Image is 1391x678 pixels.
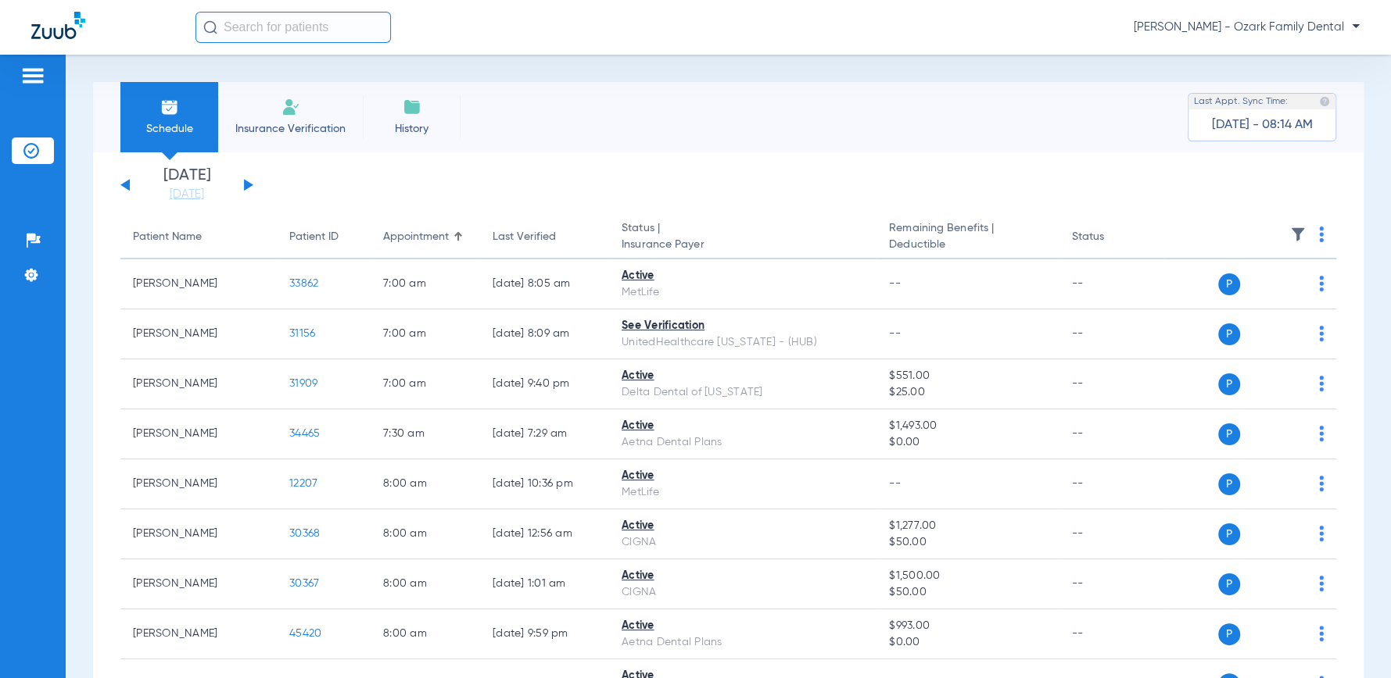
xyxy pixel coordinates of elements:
div: Active [622,268,864,284]
span: P [1218,523,1240,545]
span: $0.00 [889,634,1046,651]
span: [DATE] - 08:14 AM [1212,117,1313,133]
span: P [1218,273,1240,295]
span: Insurance Payer [622,237,864,253]
span: History [375,121,449,137]
span: 30368 [289,528,320,539]
div: UnitedHealthcare [US_STATE] - (HUB) [622,334,864,351]
img: group-dot-blue.svg [1319,276,1324,291]
div: Appointment [383,229,449,245]
div: Last Verified [493,229,597,245]
div: Active [622,518,864,534]
td: -- [1059,459,1164,509]
span: P [1218,623,1240,645]
span: 31156 [289,328,315,339]
td: [DATE] 9:40 PM [480,359,609,409]
th: Remaining Benefits | [877,216,1059,259]
td: [DATE] 12:56 AM [480,509,609,559]
span: $1,493.00 [889,418,1046,434]
td: [DATE] 8:09 AM [480,309,609,359]
img: group-dot-blue.svg [1319,326,1324,341]
td: -- [1059,509,1164,559]
td: [PERSON_NAME] [120,509,277,559]
div: Patient ID [289,229,358,245]
td: 8:00 AM [371,459,480,509]
span: P [1218,373,1240,395]
span: P [1218,323,1240,345]
div: Last Verified [493,229,556,245]
div: MetLife [622,484,864,501]
td: 7:00 AM [371,359,480,409]
td: 8:00 AM [371,609,480,659]
span: 34465 [289,428,320,439]
span: $551.00 [889,368,1046,384]
img: hamburger-icon [20,66,45,85]
td: [DATE] 7:29 AM [480,409,609,459]
span: -- [889,328,901,339]
td: [PERSON_NAME] [120,259,277,309]
td: [PERSON_NAME] [120,459,277,509]
td: -- [1059,259,1164,309]
span: 45420 [289,628,321,639]
span: Schedule [132,121,206,137]
td: [PERSON_NAME] [120,359,277,409]
td: -- [1059,609,1164,659]
span: -- [889,278,901,289]
div: MetLife [622,284,864,301]
img: group-dot-blue.svg [1319,376,1324,391]
td: [DATE] 8:05 AM [480,259,609,309]
span: $50.00 [889,584,1046,601]
span: Deductible [889,237,1046,253]
div: Active [622,618,864,634]
div: Chat Widget [1313,603,1391,678]
td: [PERSON_NAME] [120,609,277,659]
img: last sync help info [1319,96,1330,107]
span: $1,500.00 [889,568,1046,584]
span: P [1218,423,1240,445]
span: Insurance Verification [230,121,351,137]
td: -- [1059,559,1164,609]
span: $993.00 [889,618,1046,634]
span: $0.00 [889,434,1046,451]
td: 7:00 AM [371,259,480,309]
input: Search for patients [195,12,391,43]
img: Schedule [160,98,179,116]
div: CIGNA [622,534,864,551]
span: $1,277.00 [889,518,1046,534]
img: Search Icon [203,20,217,34]
span: 12207 [289,478,317,489]
span: -- [889,478,901,489]
div: See Verification [622,318,864,334]
span: $25.00 [889,384,1046,401]
img: group-dot-blue.svg [1319,227,1324,242]
div: Active [622,418,864,434]
span: P [1218,473,1240,495]
td: 7:00 AM [371,309,480,359]
td: [DATE] 10:36 PM [480,459,609,509]
img: group-dot-blue.svg [1319,526,1324,541]
span: $50.00 [889,534,1046,551]
div: Active [622,368,864,384]
div: Aetna Dental Plans [622,634,864,651]
td: 8:00 AM [371,559,480,609]
div: Appointment [383,229,468,245]
span: 30367 [289,578,319,589]
th: Status | [609,216,877,259]
img: group-dot-blue.svg [1319,576,1324,591]
span: 33862 [289,278,318,289]
div: Patient Name [133,229,264,245]
td: [PERSON_NAME] [120,309,277,359]
td: -- [1059,309,1164,359]
div: Patient Name [133,229,202,245]
span: [PERSON_NAME] - Ozark Family Dental [1134,20,1360,35]
img: History [403,98,421,116]
img: Zuub Logo [31,12,85,39]
td: 7:30 AM [371,409,480,459]
td: -- [1059,409,1164,459]
td: [PERSON_NAME] [120,409,277,459]
div: Aetna Dental Plans [622,434,864,451]
td: [DATE] 1:01 AM [480,559,609,609]
span: 31909 [289,378,317,389]
div: Active [622,568,864,584]
div: Patient ID [289,229,339,245]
